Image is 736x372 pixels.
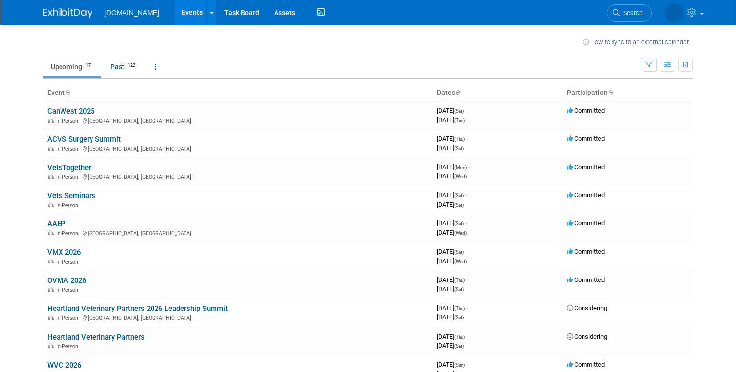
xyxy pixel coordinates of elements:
[607,4,652,22] a: Search
[454,136,465,142] span: (Thu)
[437,107,467,114] span: [DATE]
[47,144,429,152] div: [GEOGRAPHIC_DATA], [GEOGRAPHIC_DATA]
[48,315,54,320] img: In-Person Event
[47,313,429,321] div: [GEOGRAPHIC_DATA], [GEOGRAPHIC_DATA]
[56,118,81,124] span: In-Person
[567,107,605,114] span: Committed
[48,343,54,348] img: In-Person Event
[437,201,464,208] span: [DATE]
[56,343,81,350] span: In-Person
[47,361,81,370] a: WVC 2026
[454,230,467,236] span: (Wed)
[583,38,693,46] a: How to sync to an external calendar...
[56,259,81,265] span: In-Person
[567,361,605,368] span: Committed
[437,163,470,171] span: [DATE]
[103,58,146,76] a: Past122
[437,333,468,340] span: [DATE]
[104,9,159,17] span: [DOMAIN_NAME]
[47,304,228,313] a: Heartland Veterinary Partners 2026 Leadership Summit
[567,304,607,311] span: Considering
[454,315,464,320] span: (Sat)
[47,333,145,341] a: Heartland Veterinary Partners
[125,62,138,69] span: 122
[43,85,433,101] th: Event
[437,116,465,124] span: [DATE]
[47,191,95,200] a: Vets Seminars
[437,361,468,368] span: [DATE]
[56,315,81,321] span: In-Person
[47,135,121,144] a: ACVS Surgery Summit
[47,163,91,172] a: VetsTogether
[437,229,467,236] span: [DATE]
[47,219,66,228] a: AAEP
[454,108,464,114] span: (Sat)
[465,191,467,199] span: -
[437,172,467,180] span: [DATE]
[454,118,465,123] span: (Tue)
[454,334,465,340] span: (Thu)
[466,333,468,340] span: -
[433,85,563,101] th: Dates
[437,342,464,349] span: [DATE]
[454,306,465,311] span: (Thu)
[466,276,468,283] span: -
[454,259,467,264] span: (Wed)
[56,230,81,237] span: In-Person
[454,146,464,151] span: (Sat)
[48,118,54,123] img: In-Person Event
[567,135,605,142] span: Committed
[437,313,464,321] span: [DATE]
[465,248,467,255] span: -
[43,8,92,18] img: ExhibitDay
[83,62,93,69] span: 17
[455,89,460,96] a: Sort by Start Date
[608,89,613,96] a: Sort by Participation Type
[454,249,464,255] span: (Sat)
[56,146,81,152] span: In-Person
[48,146,54,151] img: In-Person Event
[65,89,70,96] a: Sort by Event Name
[665,3,683,22] img: David Han
[47,248,81,257] a: VMX 2026
[454,278,465,283] span: (Thu)
[465,219,467,227] span: -
[437,257,467,265] span: [DATE]
[454,362,465,368] span: (Sun)
[465,107,467,114] span: -
[454,174,467,179] span: (Wed)
[47,172,429,180] div: [GEOGRAPHIC_DATA], [GEOGRAPHIC_DATA]
[437,248,467,255] span: [DATE]
[48,259,54,264] img: In-Person Event
[466,304,468,311] span: -
[48,287,54,292] img: In-Person Event
[56,287,81,293] span: In-Person
[437,219,467,227] span: [DATE]
[48,230,54,235] img: In-Person Event
[454,343,464,349] span: (Sat)
[466,361,468,368] span: -
[468,163,470,171] span: -
[48,174,54,179] img: In-Person Event
[47,276,86,285] a: OVMA 2026
[466,135,468,142] span: -
[56,202,81,209] span: In-Person
[563,85,693,101] th: Participation
[437,304,468,311] span: [DATE]
[454,193,464,198] span: (Sat)
[567,191,605,199] span: Committed
[47,116,429,124] div: [GEOGRAPHIC_DATA], [GEOGRAPHIC_DATA]
[47,107,94,116] a: CanWest 2025
[620,9,643,17] span: Search
[56,174,81,180] span: In-Person
[437,285,464,293] span: [DATE]
[47,229,429,237] div: [GEOGRAPHIC_DATA], [GEOGRAPHIC_DATA]
[567,163,605,171] span: Committed
[48,202,54,207] img: In-Person Event
[567,219,605,227] span: Committed
[454,202,464,208] span: (Sat)
[437,191,467,199] span: [DATE]
[567,333,607,340] span: Considering
[454,287,464,292] span: (Sat)
[43,58,101,76] a: Upcoming17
